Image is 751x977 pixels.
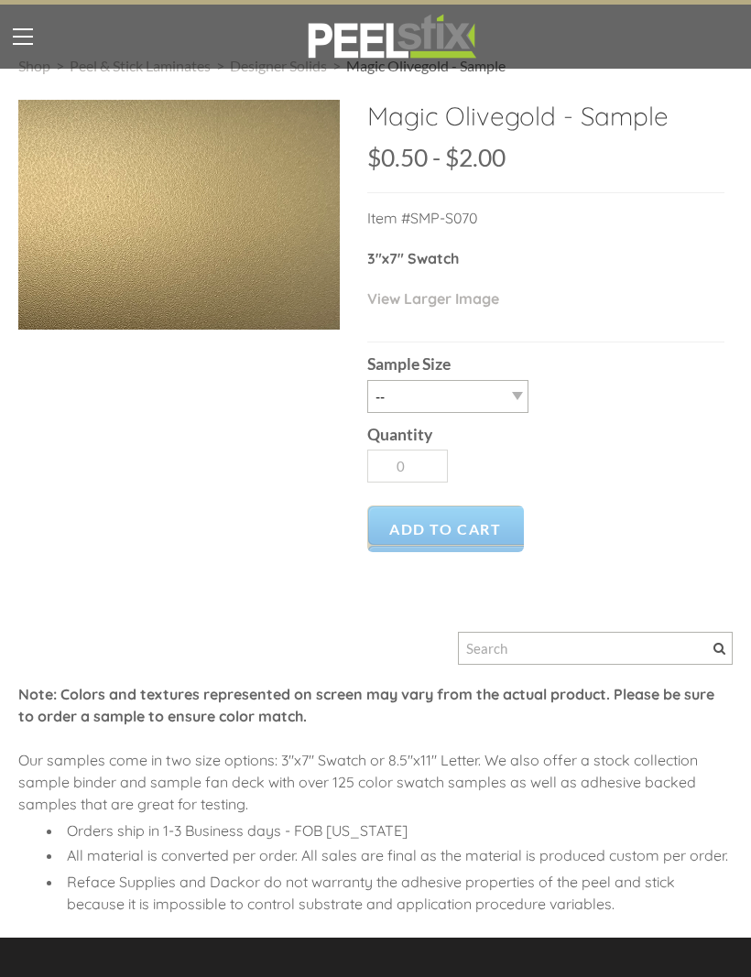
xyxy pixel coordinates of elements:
[367,505,524,552] a: Add to Cart
[458,632,733,665] input: Search
[367,143,506,172] span: $0.50 - $2.00
[367,207,724,247] p: Item #SMP-S070
[62,820,733,841] li: Orders ship in 1-3 Business days - FOB [US_STATE]
[18,751,698,813] span: Our samples come in two size options: 3"x7" Swatch or 8.5"x11" Letter. We also offer a stock coll...
[367,100,724,146] h2: Magic Olivegold - Sample
[367,425,432,444] b: Quantity
[18,685,714,725] font: Note: Colors and textures represented on screen may vary from the actual product. Please be sure ...
[713,643,725,655] span: Search
[367,354,451,374] b: Sample Size
[303,14,480,60] img: REFACE SUPPLIES
[18,683,733,938] div: ​
[367,289,499,308] a: View Larger Image
[367,249,459,267] strong: 3"x7" Swatch
[18,100,340,330] img: s832171791223022656_p950_i1_w2100.png
[62,871,733,915] li: Reface Supplies and Dackor do not warranty the adhesive properties of the peel and stick because ...
[62,844,733,866] li: All material is converted per order. All sales are final as the material is produced custom per o...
